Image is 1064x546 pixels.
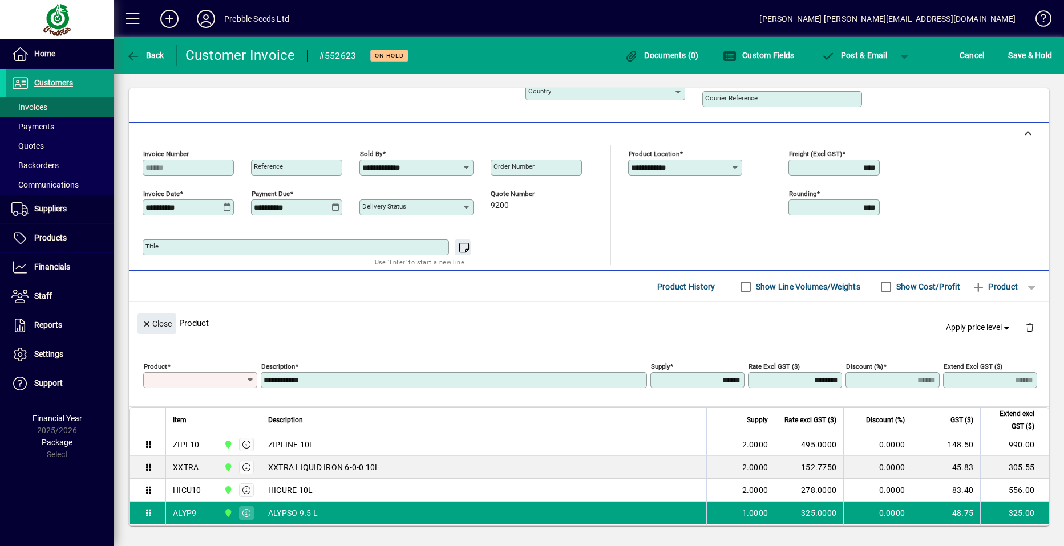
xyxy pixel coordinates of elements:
[980,502,1049,524] td: 325.00
[34,49,55,58] span: Home
[34,320,62,329] span: Reports
[6,282,114,311] a: Staff
[268,439,314,450] span: ZIPLINE 10L
[742,462,768,473] span: 2.0000
[759,10,1016,28] div: [PERSON_NAME] [PERSON_NAME][EMAIL_ADDRESS][DOMAIN_NAME]
[747,414,768,426] span: Supply
[789,190,816,198] mat-label: Rounding
[143,190,180,198] mat-label: Invoice date
[6,340,114,369] a: Settings
[980,479,1049,502] td: 556.00
[782,507,836,519] div: 325.0000
[268,414,303,426] span: Description
[749,362,800,370] mat-label: Rate excl GST ($)
[821,51,887,60] span: ost & Email
[866,414,905,426] span: Discount (%)
[754,281,860,292] label: Show Line Volumes/Weights
[6,311,114,340] a: Reports
[34,291,52,300] span: Staff
[941,317,1017,338] button: Apply price level
[173,507,196,519] div: ALYP9
[114,45,177,66] app-page-header-button: Back
[6,156,114,175] a: Backorders
[34,262,70,271] span: Financials
[224,10,289,28] div: Prebble Seeds Ltd
[723,51,795,60] span: Custom Fields
[11,180,79,189] span: Communications
[912,502,980,524] td: 48.75
[34,78,73,87] span: Customers
[34,204,67,213] span: Suppliers
[6,97,114,117] a: Invoices
[6,195,114,223] a: Suppliers
[657,278,715,296] span: Product History
[705,94,758,102] mat-label: Courier Reference
[491,190,559,198] span: Quote number
[980,433,1049,456] td: 990.00
[11,103,47,112] span: Invoices
[972,278,1018,296] span: Product
[784,414,836,426] span: Rate excl GST ($)
[6,224,114,252] a: Products
[173,484,201,496] div: HICU10
[894,281,960,292] label: Show Cost/Profit
[221,484,234,496] span: CHRISTCHURCH
[625,51,699,60] span: Documents (0)
[135,318,179,328] app-page-header-button: Close
[957,45,988,66] button: Cancel
[843,433,912,456] td: 0.0000
[6,117,114,136] a: Payments
[42,438,72,447] span: Package
[843,456,912,479] td: 0.0000
[6,253,114,282] a: Financials
[33,414,82,423] span: Financial Year
[966,276,1023,297] button: Product
[528,87,551,95] mat-label: Country
[720,45,798,66] button: Custom Fields
[173,439,200,450] div: ZIPL10
[123,45,167,66] button: Back
[268,507,318,519] span: ALYPSO 9.5 L
[782,484,836,496] div: 278.0000
[912,479,980,502] td: 83.40
[34,233,67,242] span: Products
[221,438,234,451] span: CHRISTCHURCH
[268,462,380,473] span: XXTRA LIQUID IRON 6-0-0 10L
[629,150,679,158] mat-label: Product location
[11,161,59,170] span: Backorders
[6,175,114,194] a: Communications
[843,502,912,524] td: 0.0000
[11,122,54,131] span: Payments
[6,40,114,68] a: Home
[254,162,283,170] mat-label: Reference
[375,52,404,59] span: On hold
[188,9,224,29] button: Profile
[173,414,187,426] span: Item
[1008,46,1052,64] span: ave & Hold
[143,150,189,158] mat-label: Invoice number
[782,439,836,450] div: 495.0000
[841,51,846,60] span: P
[742,484,768,496] span: 2.0000
[988,408,1034,433] span: Extend excl GST ($)
[815,45,893,66] button: Post & Email
[1005,45,1055,66] button: Save & Hold
[252,190,290,198] mat-label: Payment due
[6,369,114,398] a: Support
[362,202,406,210] mat-label: Delivery status
[221,507,234,519] span: CHRISTCHURCH
[493,162,535,170] mat-label: Order number
[185,46,296,64] div: Customer Invoice
[622,45,702,66] button: Documents (0)
[1008,51,1013,60] span: S
[151,9,188,29] button: Add
[980,456,1049,479] td: 305.55
[268,484,313,496] span: HICURE 10L
[846,362,883,370] mat-label: Discount (%)
[491,201,509,210] span: 9200
[1016,313,1043,341] button: Delete
[651,362,670,370] mat-label: Supply
[375,255,464,268] mat-hint: Use 'Enter' to start a new line
[742,439,768,450] span: 2.0000
[782,462,836,473] div: 152.7750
